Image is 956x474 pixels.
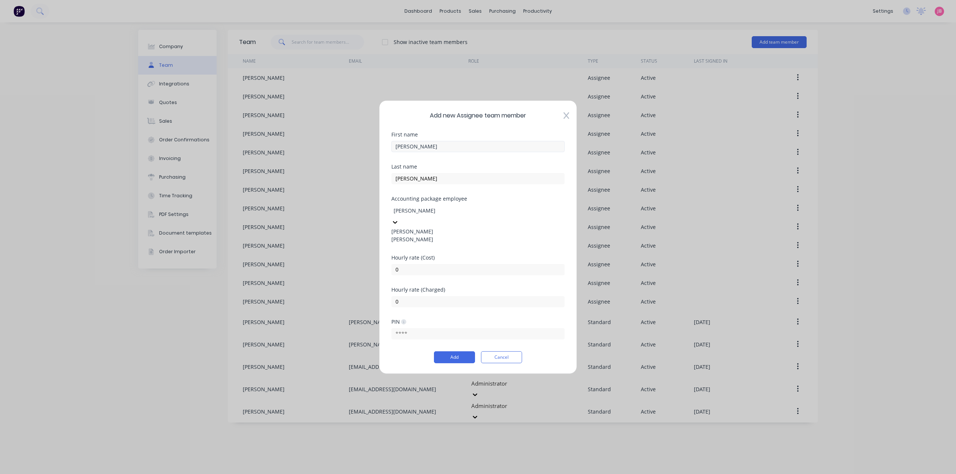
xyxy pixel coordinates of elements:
button: Add [434,351,475,363]
div: PIN [391,318,406,325]
input: $0 [391,296,565,307]
input: $0 [391,264,565,275]
span: Add new Assignee team member [391,111,565,120]
button: Cancel [481,351,522,363]
div: Accounting package employee [391,196,565,201]
div: [PERSON_NAME] [391,227,565,235]
div: Last name [391,164,565,169]
div: [PERSON_NAME] [391,235,565,243]
div: First name [391,132,565,137]
div: Hourly rate (Cost) [391,255,565,260]
div: Hourly rate (Charged) [391,287,565,292]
